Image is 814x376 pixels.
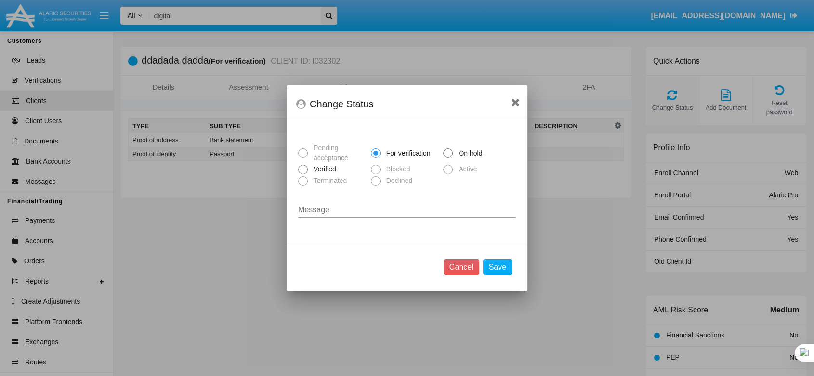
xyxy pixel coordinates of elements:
span: For verification [381,148,433,158]
button: Cancel [444,259,479,275]
span: Verified [308,164,339,174]
span: Blocked [381,164,413,174]
span: Terminated [308,176,349,186]
span: Pending acceptance [308,143,367,163]
div: Change Status [296,96,518,112]
span: Declined [381,176,415,186]
span: Active [453,164,479,174]
button: Save [483,259,512,275]
span: On hold [453,148,485,158]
